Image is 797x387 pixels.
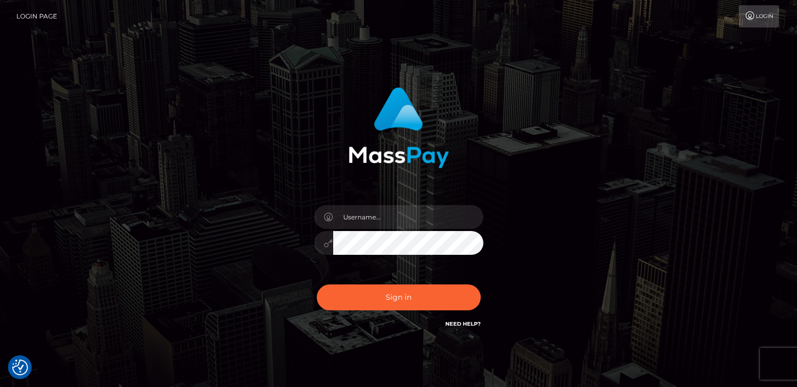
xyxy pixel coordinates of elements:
a: Login [739,5,779,27]
a: Login Page [16,5,57,27]
button: Sign in [317,284,481,310]
input: Username... [333,205,483,229]
button: Consent Preferences [12,360,28,375]
img: MassPay Login [349,87,449,168]
a: Need Help? [445,320,481,327]
img: Revisit consent button [12,360,28,375]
